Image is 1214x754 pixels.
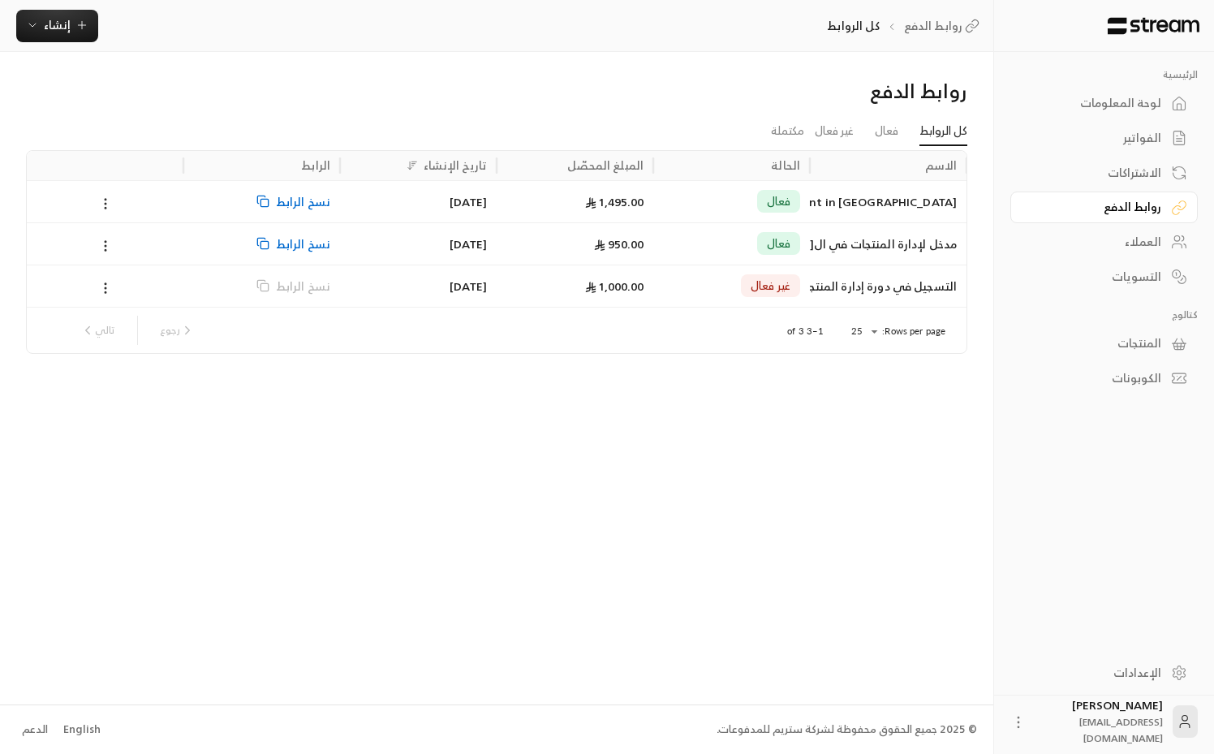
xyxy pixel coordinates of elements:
[403,156,422,175] button: Sort
[350,223,487,265] div: [DATE]
[767,193,791,209] span: فعال
[771,155,800,175] div: الحالة
[350,265,487,307] div: [DATE]
[820,181,957,222] div: Advanced Product Management in [GEOGRAPHIC_DATA]
[506,265,644,307] div: 1,000.00
[1010,308,1198,321] p: كتالوج
[1010,226,1198,258] a: العملاء
[904,18,985,34] a: روابط الدفع
[1010,328,1198,360] a: المنتجات
[63,722,101,738] div: English
[1079,713,1163,747] span: [EMAIL_ADDRESS][DOMAIN_NAME]
[820,265,957,307] div: التسجيل في دورة إدارة المنتجات في ال[GEOGRAPHIC_DATA]
[1031,130,1161,146] div: الفواتير
[1031,199,1161,215] div: روابط الدفع
[717,722,977,738] div: © 2025 جميع الحقوق محفوظة لشركة ستريم للمدفوعات.
[1031,269,1161,285] div: التسويات
[875,117,898,145] a: فعال
[1031,234,1161,250] div: العملاء
[1010,363,1198,394] a: الكوبونات
[424,155,487,175] div: تاريخ الإنشاء
[1010,157,1198,188] a: الاشتراكات
[1010,657,1198,688] a: الإعدادات
[1010,88,1198,119] a: لوحة المعلومات
[44,15,71,35] span: إنشاء
[350,181,487,222] div: [DATE]
[664,78,967,104] div: روابط الدفع
[276,181,330,222] span: نسخ الرابط
[1010,123,1198,154] a: الفواتير
[301,155,330,175] div: الرابط
[820,223,957,265] div: مدخل لإدارة المنتجات في ال[GEOGRAPHIC_DATA]
[1031,665,1161,681] div: الإعدادات
[919,117,967,146] a: كل الروابط
[815,117,854,145] a: غير فعال
[751,278,790,294] span: غير فعال
[1106,17,1201,35] img: Logo
[1031,95,1161,111] div: لوحة المعلومات
[771,117,804,145] a: مكتملة
[1010,261,1198,292] a: التسويات
[16,715,53,744] a: الدعم
[506,181,644,222] div: 1,495.00
[506,223,644,265] div: 950.00
[827,18,984,34] nav: breadcrumb
[843,321,882,342] div: 25
[16,10,98,42] button: إنشاء
[827,18,879,34] p: كل الروابط
[1036,697,1163,746] div: [PERSON_NAME]
[1031,165,1161,181] div: الاشتراكات
[1031,335,1161,351] div: المنتجات
[1010,192,1198,223] a: روابط الدفع
[787,325,824,338] p: 1–3 of 3
[767,235,791,252] span: فعال
[276,265,330,307] span: نسخ الرابط
[567,155,644,175] div: المبلغ المحصّل
[925,155,958,175] div: الاسم
[1010,68,1198,81] p: الرئيسية
[1031,370,1161,386] div: الكوبونات
[276,223,330,265] span: نسخ الرابط
[882,325,945,338] p: Rows per page:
